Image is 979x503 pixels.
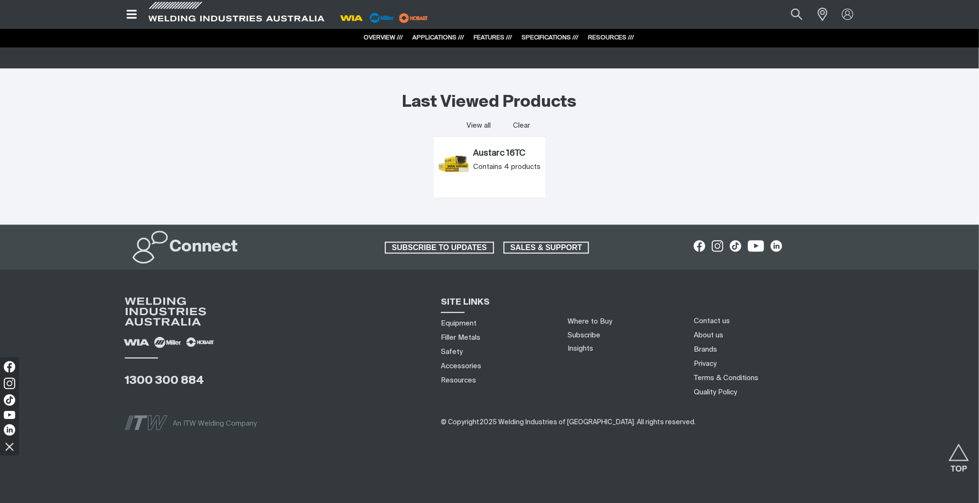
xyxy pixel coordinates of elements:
[4,378,15,389] img: Instagram
[690,314,872,399] nav: Footer
[4,411,15,419] img: YouTube
[125,375,205,386] a: 1300 300 884
[413,35,465,41] a: APPLICATIONS ///
[4,361,15,373] img: Facebook
[466,121,491,130] a: View all last viewed products
[694,345,717,354] a: Brands
[434,146,546,188] article: Austarc 16TC (Austarc 16TC)
[694,316,730,326] a: Contact us
[441,375,476,385] a: Resources
[948,444,970,465] button: Scroll to top
[568,345,593,352] a: Insights
[385,242,494,254] a: SUBSCRIBE TO UPDATES
[386,242,493,254] span: SUBSCRIBE TO UPDATES
[441,347,463,357] a: Safety
[694,330,723,340] a: About us
[503,242,589,254] a: SALES & SUPPORT
[364,35,403,41] a: OVERVIEW ///
[170,237,238,258] h2: Connect
[438,316,556,387] nav: Sitemap
[441,298,490,307] span: SITE LINKS
[694,359,717,369] a: Privacy
[4,394,15,406] img: TikTok
[568,318,612,325] a: Where to Buy
[441,318,476,328] a: Equipment
[781,4,813,25] button: Search products
[473,162,541,172] div: Contains 4 products
[438,149,469,179] img: Austarc 16TC
[4,424,15,436] img: LinkedIn
[522,35,579,41] a: SPECIFICATIONS ///
[396,14,431,21] a: miller
[473,149,541,159] a: Austarc 16TC
[173,420,257,427] span: An ITW Welding Company
[402,92,577,113] h2: Last Viewed Products
[441,419,696,426] span: © Copyright 2025 Welding Industries of [GEOGRAPHIC_DATA] . All rights reserved.
[588,35,634,41] a: RESOURCES ///
[441,419,696,426] span: ​​​​​​​​​​​​​​​​​​ ​​​​​​
[568,332,600,339] a: Subscribe
[694,387,737,397] a: Quality Policy
[441,361,481,371] a: Accessories
[504,242,588,254] span: SALES & SUPPORT
[1,438,18,455] img: hide socials
[511,119,532,132] button: Clear all last viewed products
[768,4,812,25] input: Product name or item number...
[441,333,480,343] a: Filler Metals
[694,373,758,383] a: Terms & Conditions
[474,35,513,41] a: FEATURES ///
[396,11,431,25] img: miller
